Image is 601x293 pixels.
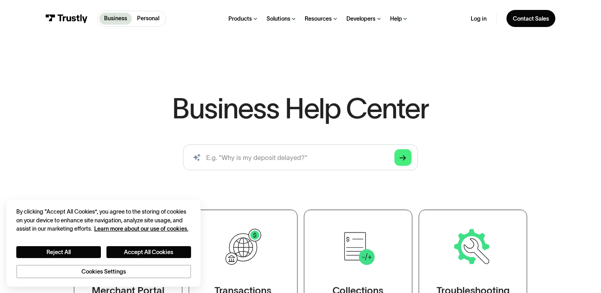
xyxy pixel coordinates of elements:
button: Accept All Cookies [106,246,191,258]
p: Personal [137,14,159,23]
div: Privacy [16,208,191,278]
div: Solutions [267,15,290,23]
div: Contact Sales [513,15,549,23]
form: Search [183,145,418,170]
a: More information about your privacy, opens in a new tab [94,226,188,232]
div: Products [228,15,252,23]
img: Trustly Logo [46,14,88,23]
div: Cookie banner [6,200,201,287]
a: Business [99,13,132,25]
div: Resources [305,15,332,23]
div: By clicking “Accept All Cookies”, you agree to the storing of cookies on your device to enhance s... [16,208,191,233]
button: Cookies Settings [16,265,191,279]
div: Help [390,15,402,23]
a: Contact Sales [506,10,556,27]
a: Log in [471,15,487,23]
button: Reject All [16,246,101,258]
p: Business [104,14,127,23]
h1: Business Help Center [172,94,429,122]
a: Personal [132,13,164,25]
input: search [183,145,418,170]
div: Developers [346,15,375,23]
